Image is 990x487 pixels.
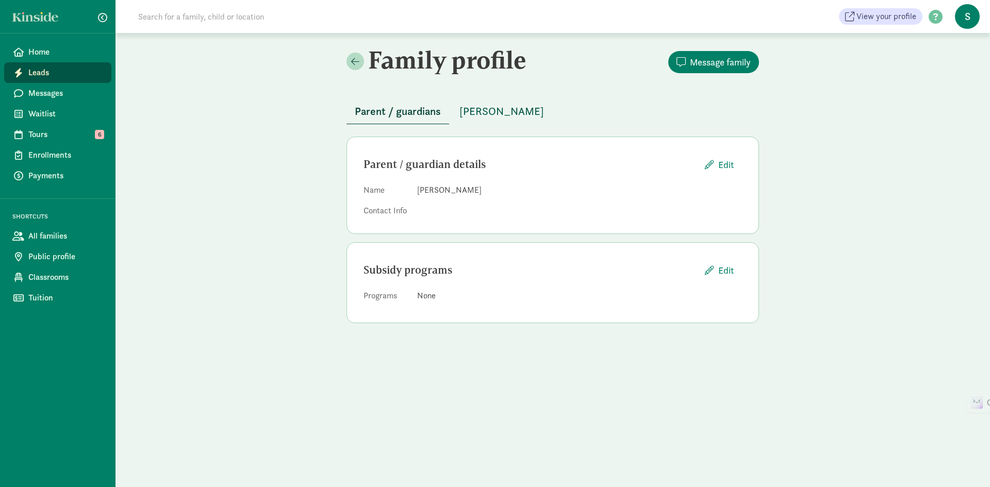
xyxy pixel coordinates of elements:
[668,51,759,73] button: Message family
[718,158,734,172] span: Edit
[4,165,111,186] a: Payments
[839,8,922,25] a: View your profile
[955,4,980,29] span: S
[28,66,103,79] span: Leads
[4,42,111,62] a: Home
[28,149,103,161] span: Enrollments
[28,87,103,99] span: Messages
[132,6,421,27] input: Search for a family, child or location
[364,262,697,278] div: Subsidy programs
[28,46,103,58] span: Home
[28,271,103,283] span: Classrooms
[4,267,111,288] a: Classrooms
[417,290,742,302] div: None
[4,62,111,83] a: Leads
[697,259,742,281] button: Edit
[690,55,751,69] span: Message family
[346,45,551,74] h2: Family profile
[459,103,544,120] span: [PERSON_NAME]
[28,250,103,263] span: Public profile
[95,130,104,139] span: 6
[4,246,111,267] a: Public profile
[364,156,697,173] div: Parent / guardian details
[4,104,111,124] a: Waitlist
[346,99,449,124] button: Parent / guardians
[28,292,103,304] span: Tuition
[938,438,990,487] iframe: Chat Widget
[4,124,111,145] a: Tours 6
[364,184,409,200] dt: Name
[718,263,734,277] span: Edit
[697,154,742,176] button: Edit
[28,108,103,120] span: Waitlist
[451,99,552,124] button: [PERSON_NAME]
[4,83,111,104] a: Messages
[451,106,552,117] a: [PERSON_NAME]
[364,205,409,217] dt: Contact Info
[364,290,409,306] dt: Programs
[417,184,742,196] dd: [PERSON_NAME]
[4,145,111,165] a: Enrollments
[28,170,103,182] span: Payments
[28,230,103,242] span: All families
[28,128,103,141] span: Tours
[4,226,111,246] a: All families
[856,10,916,23] span: View your profile
[346,106,449,117] a: Parent / guardians
[4,288,111,308] a: Tuition
[355,103,441,120] span: Parent / guardians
